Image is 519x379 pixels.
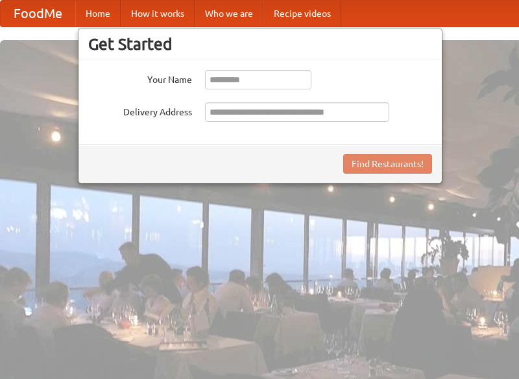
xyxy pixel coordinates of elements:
a: Home [75,1,121,27]
button: Find Restaurants! [343,154,432,174]
a: Recipe videos [263,1,341,27]
a: Who we are [195,1,263,27]
label: Delivery Address [88,102,192,119]
h3: Get Started [88,34,432,54]
a: How it works [121,1,195,27]
a: FoodMe [1,1,75,27]
label: Your Name [88,70,192,86]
